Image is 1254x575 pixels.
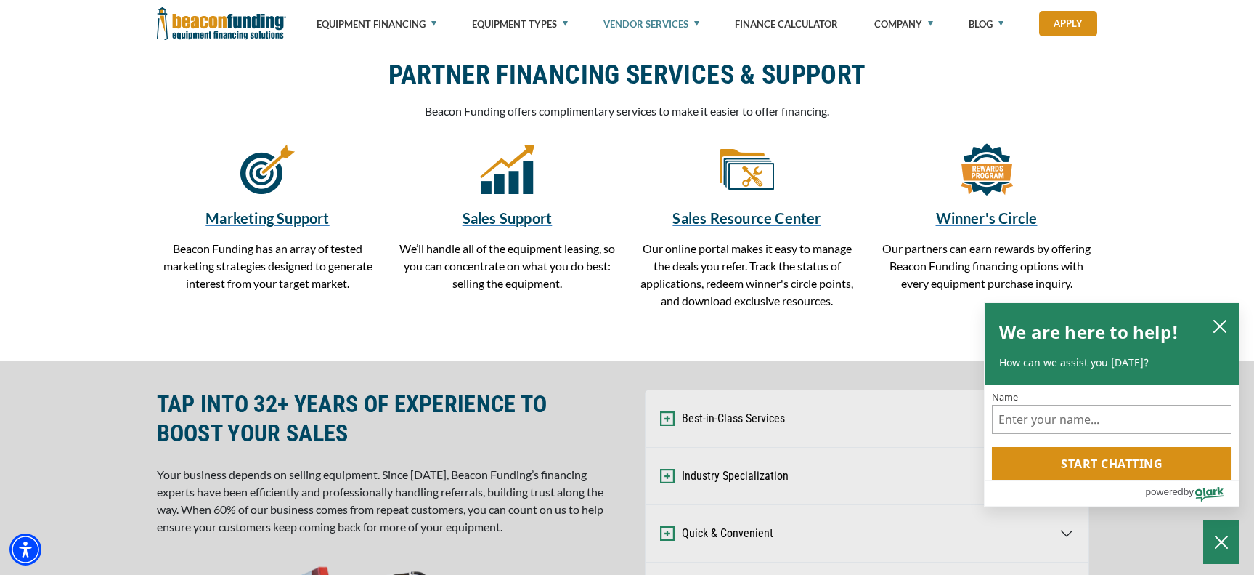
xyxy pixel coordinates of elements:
[157,58,1098,92] h2: PARTNER FINANCING SERVICES & SUPPORT
[959,142,1014,196] img: Winner's Circle
[992,447,1231,480] button: Start chatting
[9,534,41,566] div: Accessibility Menu
[1184,483,1194,501] span: by
[999,318,1178,347] h2: We are here to help!
[240,142,295,196] img: Marketing Support
[992,393,1231,402] label: Name
[157,466,619,536] p: Your business depends on selling equipment. Since [DATE], Beacon Funding’s financing experts have...
[480,142,534,196] img: Sales Support
[646,505,1088,562] button: Quick & Convenient
[660,411,675,426] img: Expand and Collapse Icon
[1203,520,1239,564] button: Close Chatbox
[1039,11,1097,36] a: Apply
[640,241,853,307] span: Our online portal makes it easy to manage the deals you refer. Track the status of applications, ...
[157,102,1098,120] p: Beacon Funding offers complimentary services to make it easier to offer financing.
[992,405,1231,434] input: Name
[660,526,675,541] img: Expand and Collapse Icon
[636,207,858,229] a: Sales Resource Center
[157,390,619,448] h3: TAP INTO 32+ YEARS OF EXPERIENCE TO BOOST YOUR SALES
[999,355,1224,370] p: How can we assist you [DATE]?
[720,166,774,180] a: Sales Resource Center
[984,302,1239,507] div: olark chatbox
[396,207,619,229] a: Sales Support
[660,469,675,483] img: Expand and Collapse Icon
[720,142,774,196] img: Sales Resource Center
[876,207,1098,229] a: Winner's Circle
[646,390,1088,447] button: Best-in-Class Services
[240,166,295,180] a: Marketing Support
[646,448,1088,504] button: Industry Specialization
[157,207,379,229] a: Marketing Support
[163,241,372,290] span: Beacon Funding has an array of tested marketing strategies designed to generate interest from you...
[480,166,534,180] a: Sales Support
[1145,481,1239,506] a: Powered by Olark
[1208,315,1231,336] button: close chatbox
[1145,483,1183,501] span: powered
[959,166,1014,180] a: Winner's Circle
[882,241,1091,290] span: Our partners can earn rewards by offering Beacon Funding financing options with every equipment p...
[399,241,615,290] span: We’ll handle all of the equipment leasing, so you can concentrate on what you do best: selling th...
